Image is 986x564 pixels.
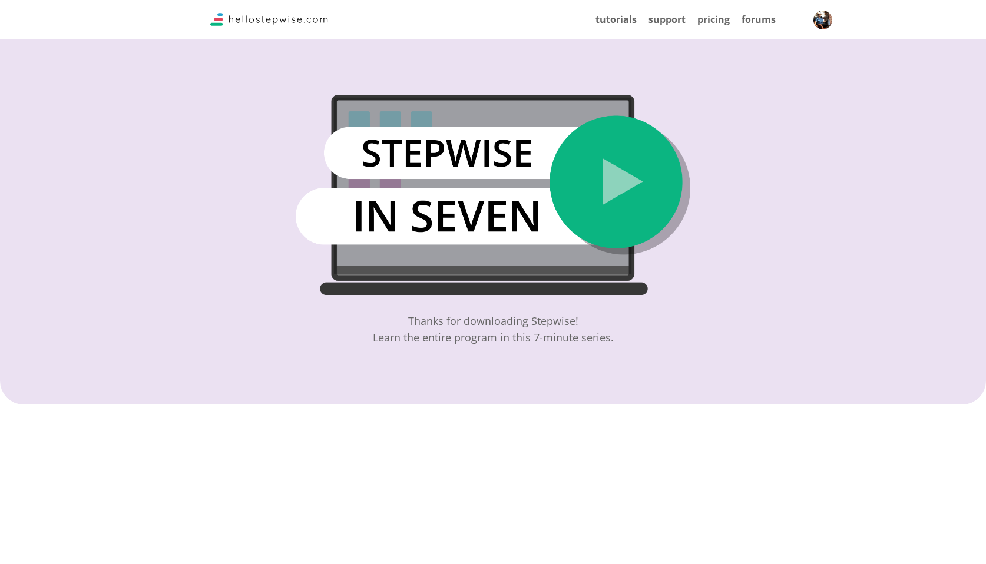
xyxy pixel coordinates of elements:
a: pricing [697,13,730,26]
a: tutorials [595,13,637,26]
a: Stepwise [210,16,328,29]
img: Logo [210,13,328,26]
button: User Avatar [808,5,838,35]
img: User Avatar [813,11,832,29]
img: thumbnailGuid1 [296,95,690,295]
a: support [648,13,686,26]
div: Thanks for downloading Stepwise! Learn the entire program in this 7-minute series. [373,313,614,346]
a: forums [742,13,776,26]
